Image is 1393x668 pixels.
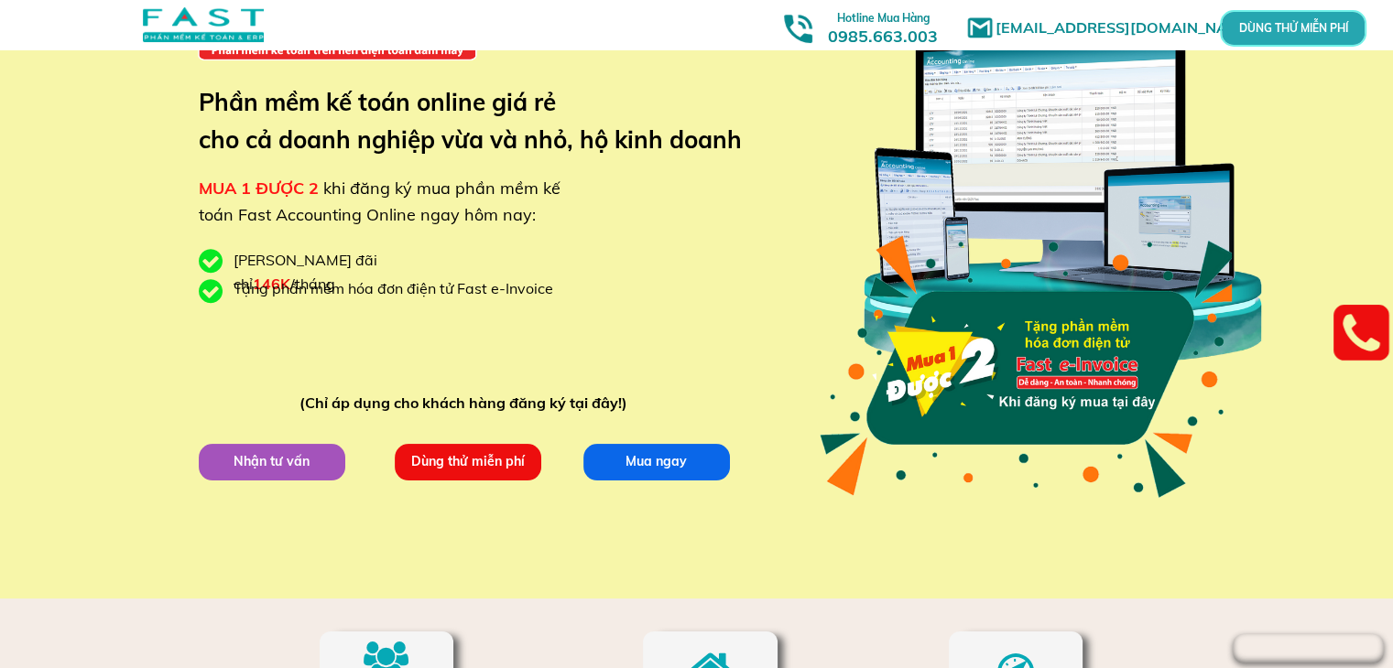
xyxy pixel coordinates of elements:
p: Dùng thử miễn phí [394,443,540,479]
p: DÙNG THỬ MIỄN PHÍ [1271,24,1314,34]
div: Tặng phần mềm hóa đơn điện tử Fast e-Invoice [234,277,567,301]
span: Hotline Mua Hàng [837,11,930,25]
h3: 0985.663.003 [808,6,958,46]
span: khi đăng ký mua phần mềm kế toán Fast Accounting Online ngay hôm nay: [199,178,560,225]
p: Mua ngay [582,443,729,479]
span: MUA 1 ĐƯỢC 2 [199,178,319,199]
span: 146K [253,275,290,293]
h1: [EMAIL_ADDRESS][DOMAIN_NAME] [996,16,1266,40]
p: Nhận tư vấn [198,443,344,479]
div: (Chỉ áp dụng cho khách hàng đăng ký tại đây!) [299,392,636,415]
h3: Phần mềm kế toán online giá rẻ cho cả doanh nghiệp vừa và nhỏ, hộ kinh doanh [199,83,769,159]
div: [PERSON_NAME] đãi chỉ /tháng [234,249,472,296]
